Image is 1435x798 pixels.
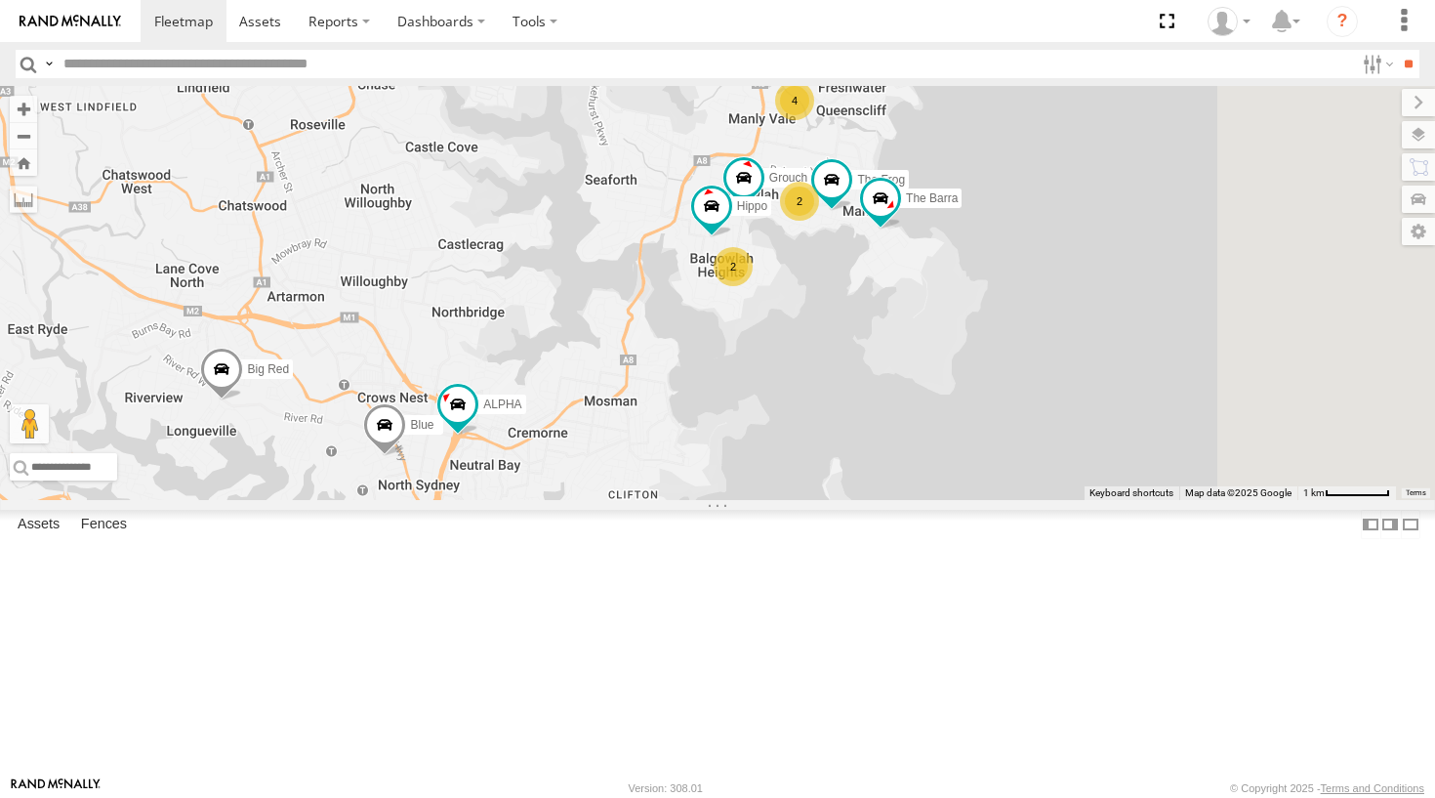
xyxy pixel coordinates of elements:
a: Terms and Conditions [1321,782,1424,794]
label: Assets [8,511,69,538]
label: Hide Summary Table [1401,510,1420,538]
span: Blue [410,418,433,432]
span: ALPHA [483,399,521,412]
button: Zoom out [10,122,37,149]
div: Version: 308.01 [629,782,703,794]
span: Hippo [737,199,767,213]
label: Map Settings [1402,218,1435,245]
span: The Frog [857,173,905,187]
span: Grouch [769,171,807,185]
img: rand-logo.svg [20,15,121,28]
span: 1 km [1303,487,1325,498]
span: The Barra [906,191,958,205]
button: Keyboard shortcuts [1089,486,1173,500]
i: ? [1327,6,1358,37]
label: Measure [10,186,37,213]
div: myBins Admin [1201,7,1257,36]
label: Fences [71,511,137,538]
button: Zoom in [10,96,37,122]
button: Map scale: 1 km per 63 pixels [1297,486,1396,500]
a: Visit our Website [11,778,101,798]
div: 2 [714,247,753,286]
button: Zoom Home [10,149,37,176]
div: © Copyright 2025 - [1230,782,1424,794]
label: Search Filter Options [1355,50,1397,78]
label: Search Query [41,50,57,78]
label: Dock Summary Table to the Left [1361,510,1380,538]
button: Drag Pegman onto the map to open Street View [10,404,49,443]
span: Big Red [247,362,289,376]
label: Dock Summary Table to the Right [1380,510,1400,538]
a: Terms (opens in new tab) [1406,489,1426,497]
div: 2 [780,182,819,221]
div: 4 [775,81,814,120]
span: Map data ©2025 Google [1185,487,1291,498]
